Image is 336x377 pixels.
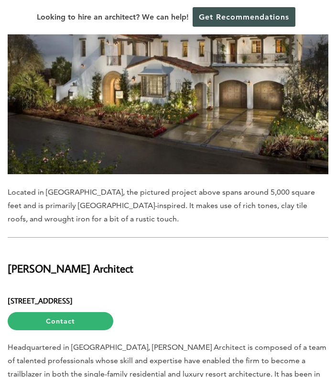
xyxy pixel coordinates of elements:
[8,312,113,331] a: Contact
[8,287,328,331] h6: [STREET_ADDRESS]
[152,308,325,366] iframe: Drift Widget Chat Controller
[193,7,295,27] a: Get Recommendations
[8,186,328,226] p: Located in [GEOGRAPHIC_DATA], the pictured project above spans around 5,000 square feet and is pr...
[8,249,328,277] h2: [PERSON_NAME] Architect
